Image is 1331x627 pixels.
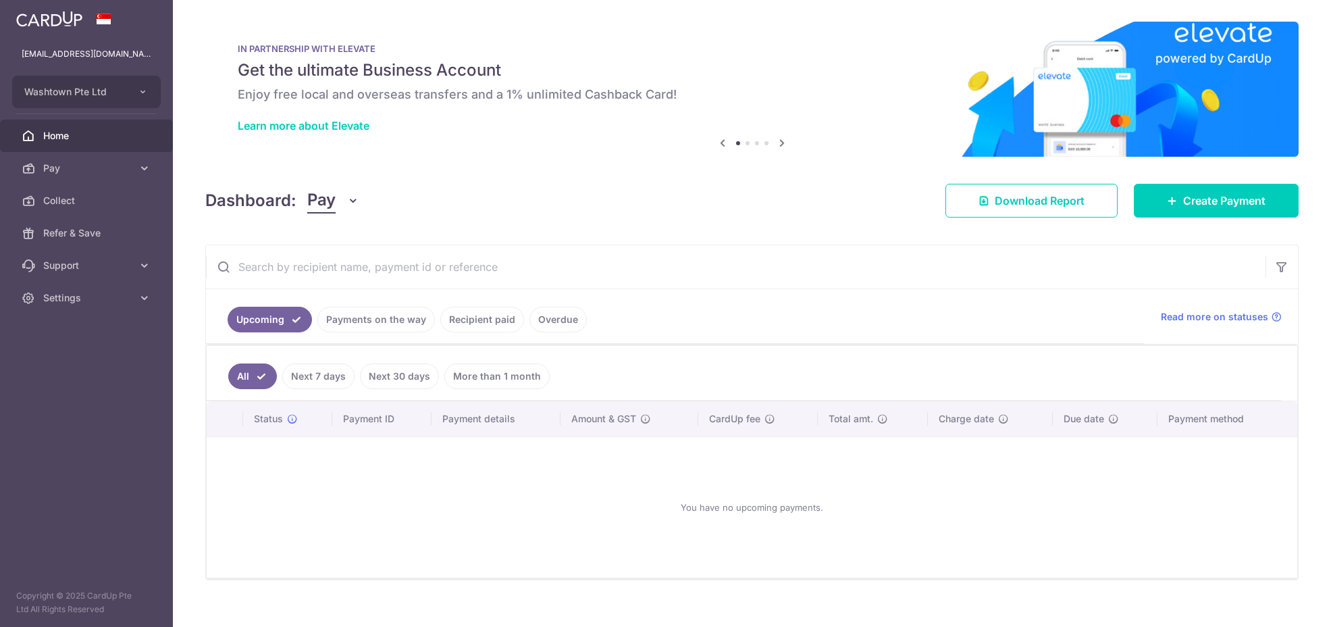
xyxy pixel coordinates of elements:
[16,11,82,27] img: CardUp
[43,129,132,143] span: Home
[12,76,161,108] button: Washtown Pte Ltd
[360,363,439,389] a: Next 30 days
[228,363,277,389] a: All
[709,412,760,426] span: CardUp fee
[432,401,560,436] th: Payment details
[332,401,432,436] th: Payment ID
[43,259,132,272] span: Support
[444,363,550,389] a: More than 1 month
[529,307,587,332] a: Overdue
[939,412,994,426] span: Charge date
[282,363,355,389] a: Next 7 days
[307,188,359,214] button: Pay
[43,194,132,207] span: Collect
[238,119,369,132] a: Learn more about Elevate
[571,412,636,426] span: Amount & GST
[317,307,435,332] a: Payments on the way
[254,412,283,426] span: Status
[24,85,124,99] span: Washtown Pte Ltd
[206,245,1265,289] input: Search by recipient name, payment id or reference
[205,189,296,213] h4: Dashboard:
[223,448,1281,567] div: You have no upcoming payments.
[1161,310,1282,324] a: Read more on statuses
[43,161,132,175] span: Pay
[43,226,132,240] span: Refer & Save
[238,86,1266,103] h6: Enjoy free local and overseas transfers and a 1% unlimited Cashback Card!
[995,193,1085,209] span: Download Report
[945,184,1118,218] a: Download Report
[205,22,1299,157] img: Renovation banner
[22,47,151,61] p: [EMAIL_ADDRESS][DOMAIN_NAME]
[1183,193,1265,209] span: Create Payment
[1134,184,1299,218] a: Create Payment
[829,412,873,426] span: Total amt.
[238,43,1266,54] p: IN PARTNERSHIP WITH ELEVATE
[1157,401,1297,436] th: Payment method
[307,188,336,214] span: Pay
[440,307,524,332] a: Recipient paid
[43,291,132,305] span: Settings
[228,307,312,332] a: Upcoming
[1161,310,1268,324] span: Read more on statuses
[238,59,1266,81] h5: Get the ultimate Business Account
[1064,412,1104,426] span: Due date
